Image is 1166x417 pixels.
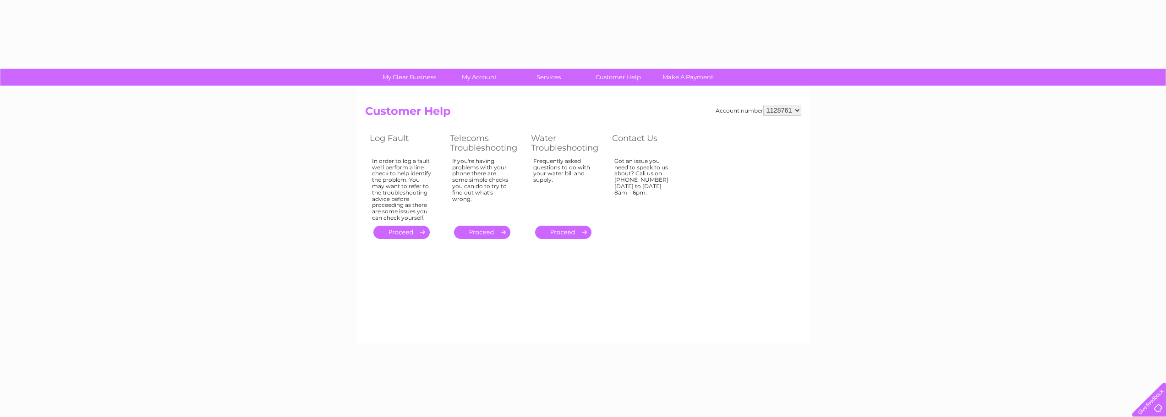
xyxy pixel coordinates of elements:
[614,158,674,217] div: Got an issue you need to speak to us about? Call us on [PHONE_NUMBER] [DATE] to [DATE] 8am – 6pm.
[608,131,688,155] th: Contact Us
[535,226,591,239] a: .
[580,69,656,86] a: Customer Help
[365,105,801,122] h2: Customer Help
[526,131,608,155] th: Water Troubleshooting
[454,226,510,239] a: .
[372,158,432,221] div: In order to log a fault we'll perform a line check to help identify the problem. You may want to ...
[373,226,430,239] a: .
[650,69,726,86] a: Make A Payment
[372,69,447,86] a: My Clear Business
[365,131,445,155] th: Log Fault
[716,105,801,116] div: Account number
[533,158,594,217] div: Frequently asked questions to do with your water bill and supply.
[511,69,586,86] a: Services
[441,69,517,86] a: My Account
[445,131,526,155] th: Telecoms Troubleshooting
[452,158,513,217] div: If you're having problems with your phone there are some simple checks you can do to try to find ...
